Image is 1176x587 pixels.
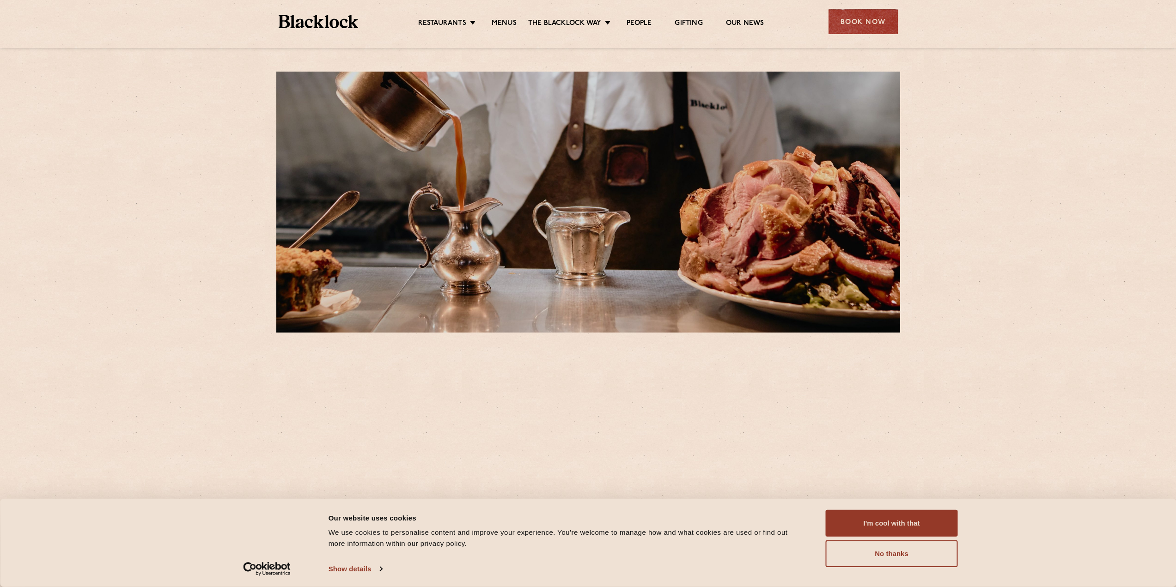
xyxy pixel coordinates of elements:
[528,19,601,29] a: The Blacklock Way
[418,19,466,29] a: Restaurants
[675,19,702,29] a: Gifting
[826,510,958,537] button: I'm cool with that
[329,527,805,549] div: We use cookies to personalise content and improve your experience. You're welcome to manage how a...
[627,19,652,29] a: People
[492,19,517,29] a: Menus
[726,19,764,29] a: Our News
[279,15,359,28] img: BL_Textured_Logo-footer-cropped.svg
[329,512,805,523] div: Our website uses cookies
[226,562,307,576] a: Usercentrics Cookiebot - opens in a new window
[826,540,958,567] button: No thanks
[829,9,898,34] div: Book Now
[329,562,382,576] a: Show details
